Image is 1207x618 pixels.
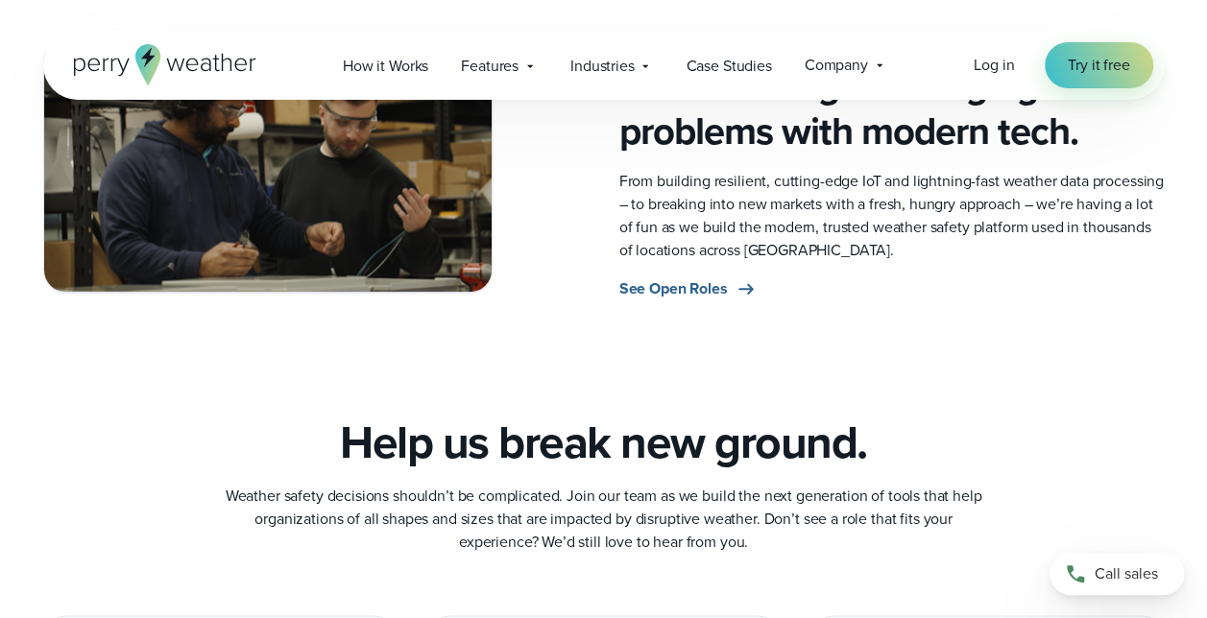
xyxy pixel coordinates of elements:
span: Industries [570,55,635,78]
span: Try it free [1068,54,1129,77]
p: From building resilient, cutting-edge IoT and lightning-fast weather data processing – to breakin... [619,170,1165,262]
a: Call sales [1050,553,1184,595]
span: Log in [974,54,1014,76]
a: How it Works [326,46,445,85]
h2: Help us break new ground. [340,416,867,469]
a: Log in [974,54,1014,77]
a: See Open Roles [619,277,759,300]
a: Case Studies [669,46,787,85]
span: Case Studies [686,55,771,78]
span: How it Works [343,55,428,78]
span: See Open Roles [619,277,728,300]
span: Company [805,54,868,77]
p: Weather safety decisions shouldn’t be complicated. Join our team as we build the next generation ... [220,485,988,554]
h4: We’re solving challenging problems with modern tech. [619,62,1165,154]
span: Features [461,55,519,78]
span: Call sales [1095,562,1158,585]
a: Try it free [1045,42,1152,88]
